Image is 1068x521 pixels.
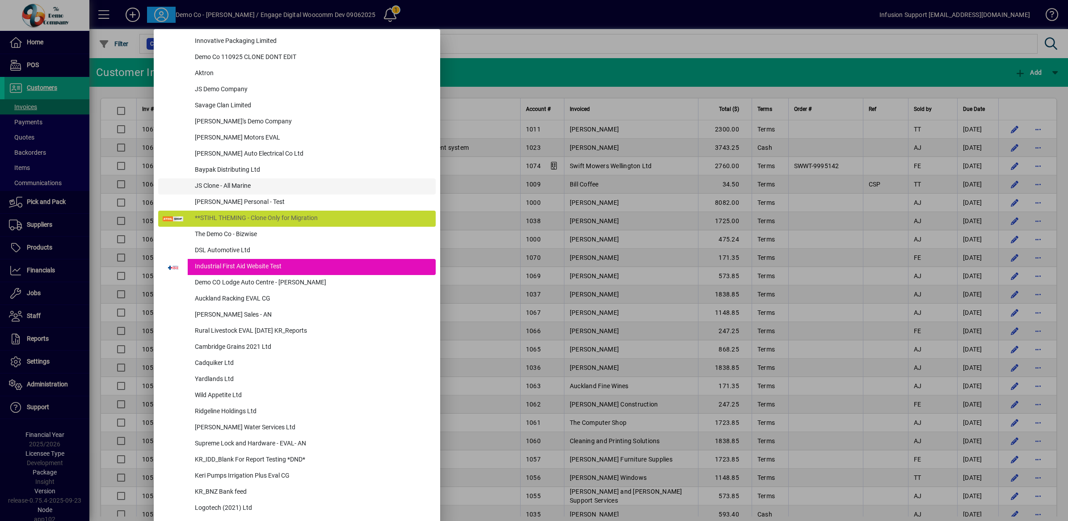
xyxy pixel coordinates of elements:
button: Innovative Packaging Limited [158,34,436,50]
button: Baypak Distributing Ltd [158,162,436,178]
div: Yardlands Ltd [188,372,436,388]
div: The Demo Co - Bizwise [188,227,436,243]
div: KR_BNZ Bank feed [188,484,436,500]
div: [PERSON_NAME] Auto Electrical Co Ltd [188,146,436,162]
button: JS Clone - All Marine [158,178,436,195]
div: Savage Clan Limited [188,98,436,114]
button: Demo Co 110925 CLONE DONT EDIT [158,50,436,66]
button: [PERSON_NAME] Motors EVAL [158,130,436,146]
button: Supreme Lock and Hardware - EVAL- AN [158,436,436,452]
div: Cadquiker Ltd [188,356,436,372]
div: DSL Automotive Ltd [188,243,436,259]
button: KR_IDD_Blank For Report Testing *DND* [158,452,436,468]
button: Auckland Racking EVAL CG [158,291,436,307]
div: JS Clone - All Marine [188,178,436,195]
div: Industrial First Aid Website Test [188,259,436,275]
div: [PERSON_NAME] Sales - AN [188,307,436,323]
button: [PERSON_NAME] Sales - AN [158,307,436,323]
div: Demo Co 110925 CLONE DONT EDIT [188,50,436,66]
div: Innovative Packaging Limited [188,34,436,50]
button: Yardlands Ltd [158,372,436,388]
div: [PERSON_NAME] Water Services Ltd [188,420,436,436]
div: Rural Livestock EVAL [DATE] KR_Reports [188,323,436,339]
button: [PERSON_NAME]'s Demo Company [158,114,436,130]
div: **STIHL THEMING - Clone Only for Migration [188,211,436,227]
button: DSL Automotive Ltd [158,243,436,259]
div: [PERSON_NAME] Motors EVAL [188,130,436,146]
button: Savage Clan Limited [158,98,436,114]
div: [PERSON_NAME]'s Demo Company [188,114,436,130]
div: Wild Appetite Ltd [188,388,436,404]
div: Cambridge Grains 2021 Ltd [188,339,436,356]
button: Logotech (2021) Ltd [158,500,436,517]
button: JS Demo Company [158,82,436,98]
div: Auckland Racking EVAL CG [188,291,436,307]
button: KR_BNZ Bank feed [158,484,436,500]
button: [PERSON_NAME] Personal - Test [158,195,436,211]
div: Baypak Distributing Ltd [188,162,436,178]
div: Supreme Lock and Hardware - EVAL- AN [188,436,436,452]
button: Rural Livestock EVAL [DATE] KR_Reports [158,323,436,339]
button: Cambridge Grains 2021 Ltd [158,339,436,356]
div: Keri Pumps Irrigation Plus Eval CG [188,468,436,484]
button: [PERSON_NAME] Auto Electrical Co Ltd [158,146,436,162]
button: Wild Appetite Ltd [158,388,436,404]
button: The Demo Co - Bizwise [158,227,436,243]
button: Aktron [158,66,436,82]
div: Demo CO Lodge Auto Centre - [PERSON_NAME] [188,275,436,291]
div: Logotech (2021) Ltd [188,500,436,517]
div: [PERSON_NAME] Personal - Test [188,195,436,211]
button: Demo CO Lodge Auto Centre - [PERSON_NAME] [158,275,436,291]
button: Industrial First Aid Website Test [158,259,436,275]
button: Keri Pumps Irrigation Plus Eval CG [158,468,436,484]
div: KR_IDD_Blank For Report Testing *DND* [188,452,436,468]
div: JS Demo Company [188,82,436,98]
button: Ridgeline Holdings Ltd [158,404,436,420]
div: Aktron [188,66,436,82]
button: [PERSON_NAME] Water Services Ltd [158,420,436,436]
div: Ridgeline Holdings Ltd [188,404,436,420]
button: Cadquiker Ltd [158,356,436,372]
button: **STIHL THEMING - Clone Only for Migration [158,211,436,227]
